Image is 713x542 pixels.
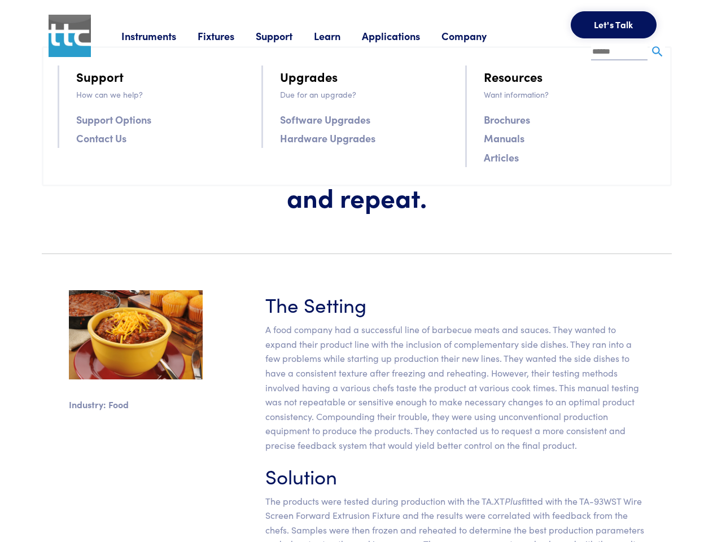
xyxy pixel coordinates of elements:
a: Support Options [76,111,151,128]
a: Hardware Upgrades [280,130,375,146]
a: Contact Us [76,130,126,146]
img: ttc_logo_1x1_v1.0.png [49,15,91,57]
p: Industry: Food [69,397,203,412]
a: Instruments [121,29,198,43]
a: Software Upgrades [280,111,370,128]
a: Support [256,29,314,43]
a: Support [76,67,124,86]
button: Let's Talk [571,11,657,38]
p: A food company had a successful line of barbecue meats and sauces. They wanted to expand their pr... [265,322,645,452]
h3: The Setting [265,290,645,318]
a: Applications [362,29,441,43]
a: Articles [484,149,519,165]
a: Manuals [484,130,524,146]
em: Plus [505,495,522,507]
a: Resources [484,67,543,86]
a: Brochures [484,111,530,128]
img: sidedishes.jpg [69,290,203,379]
h3: Solution [265,462,645,489]
h1: Freeze, reheat, test, and repeat. [216,148,497,213]
a: Learn [314,29,362,43]
p: How can we help? [76,88,248,100]
p: Due for an upgrade? [280,88,452,100]
a: Fixtures [198,29,256,43]
p: Want information? [484,88,655,100]
a: Company [441,29,508,43]
a: Upgrades [280,67,338,86]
